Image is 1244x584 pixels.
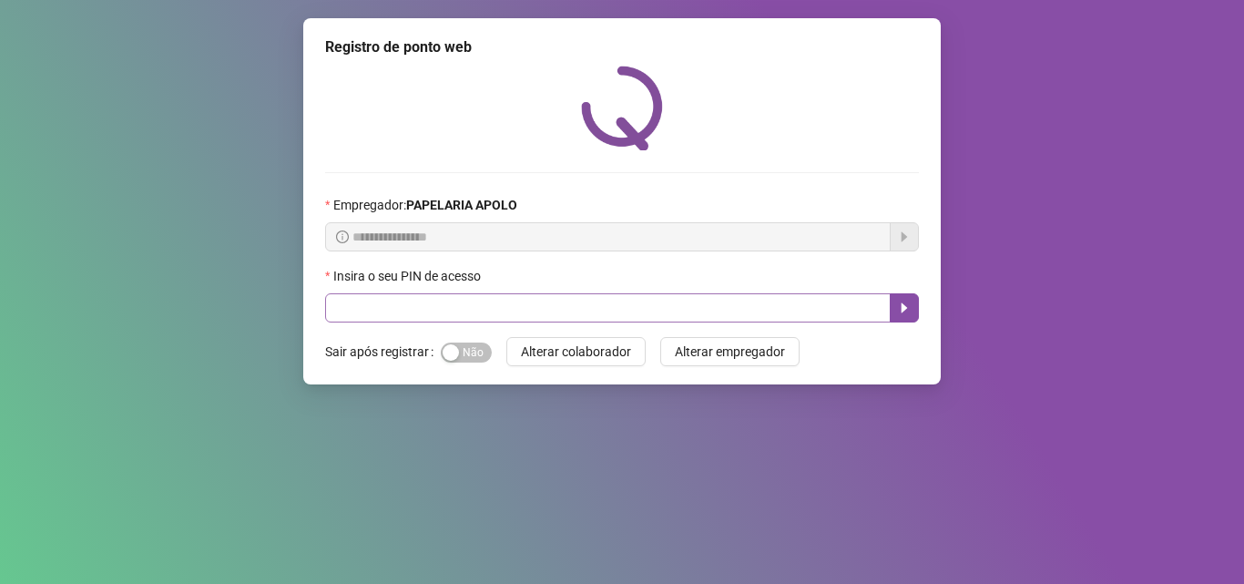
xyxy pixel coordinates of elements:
div: Registro de ponto web [325,36,919,58]
span: Empregador : [333,195,517,215]
label: Sair após registrar [325,337,441,366]
span: info-circle [336,231,349,243]
button: Alterar colaborador [506,337,646,366]
strong: PAPELARIA APOLO [406,198,517,212]
button: Alterar empregador [660,337,800,366]
label: Insira o seu PIN de acesso [325,266,493,286]
span: caret-right [897,301,912,315]
span: Alterar colaborador [521,342,631,362]
span: Alterar empregador [675,342,785,362]
img: QRPoint [581,66,663,150]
